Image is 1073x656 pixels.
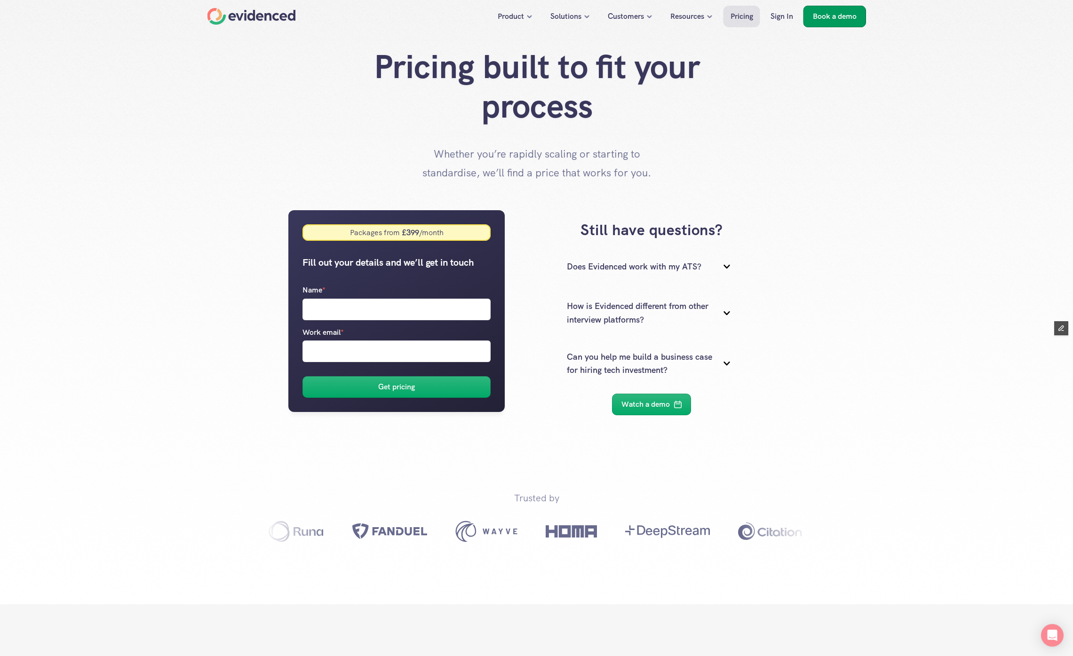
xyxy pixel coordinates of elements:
[302,326,344,339] p: Work email
[528,220,775,241] h3: Still have questions?
[1041,624,1064,647] div: Open Intercom Messenger
[621,398,670,411] p: Watch a demo
[302,284,326,296] p: Name
[567,300,713,327] p: How is Evidenced different from other interview platforms?
[803,6,866,27] a: Book a demo
[498,10,524,23] p: Product
[378,381,415,394] h6: Get pricing
[207,8,296,25] a: Home
[608,10,644,23] p: Customers
[514,490,559,506] p: Trusted by
[400,228,419,237] strong: £ 399
[813,10,857,23] p: Book a demo
[350,228,444,237] div: Packages from /month
[302,340,491,362] input: Work email*
[302,376,491,398] button: Get pricing
[567,350,713,378] p: Can you help me build a business case for hiring tech investment?
[723,6,760,27] a: Pricing
[763,6,800,27] a: Sign In
[670,10,704,23] p: Resources
[771,10,793,23] p: Sign In
[612,394,691,415] a: Watch a demo
[419,145,654,182] p: Whether you’re rapidly scaling or starting to standardise, we’ll find a price that works for you.
[550,10,581,23] p: Solutions
[731,10,753,23] p: Pricing
[302,299,491,320] input: Name*
[567,260,713,274] p: Does Evidenced work with my ATS?
[302,255,491,270] h5: Fill out your details and we’ll get in touch
[349,47,725,126] h1: Pricing built to fit your process
[1054,321,1068,335] button: Edit Framer Content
